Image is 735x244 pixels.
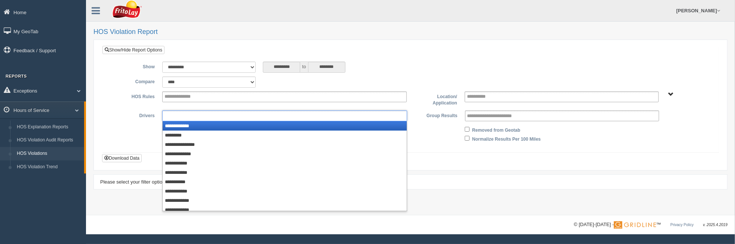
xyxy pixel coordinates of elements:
label: Compare [108,76,159,85]
label: Group Results [411,110,461,119]
h2: HOS Violation Report [93,28,728,36]
button: Download Data [102,154,142,162]
label: Normalize Results Per 100 Miles [472,134,541,143]
a: Show/Hide Report Options [102,46,164,54]
label: HOS Rules [108,91,159,100]
span: to [300,62,308,73]
a: Privacy Policy [670,223,694,227]
a: HOS Explanation Reports [13,121,84,134]
label: Show [108,62,159,71]
span: v. 2025.4.2019 [703,223,728,227]
a: HOS Violation Audit Reports [13,134,84,147]
a: HOS Violations [13,147,84,160]
label: Removed from Geotab [472,125,520,134]
img: Gridline [614,221,656,229]
a: HOS Violation Trend [13,160,84,174]
span: Please select your filter options above and click "Apply Filters" to view your report. [100,179,277,185]
div: © [DATE]-[DATE] - ™ [574,221,728,229]
label: Location/ Application [410,91,461,107]
label: Drivers [108,110,159,119]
